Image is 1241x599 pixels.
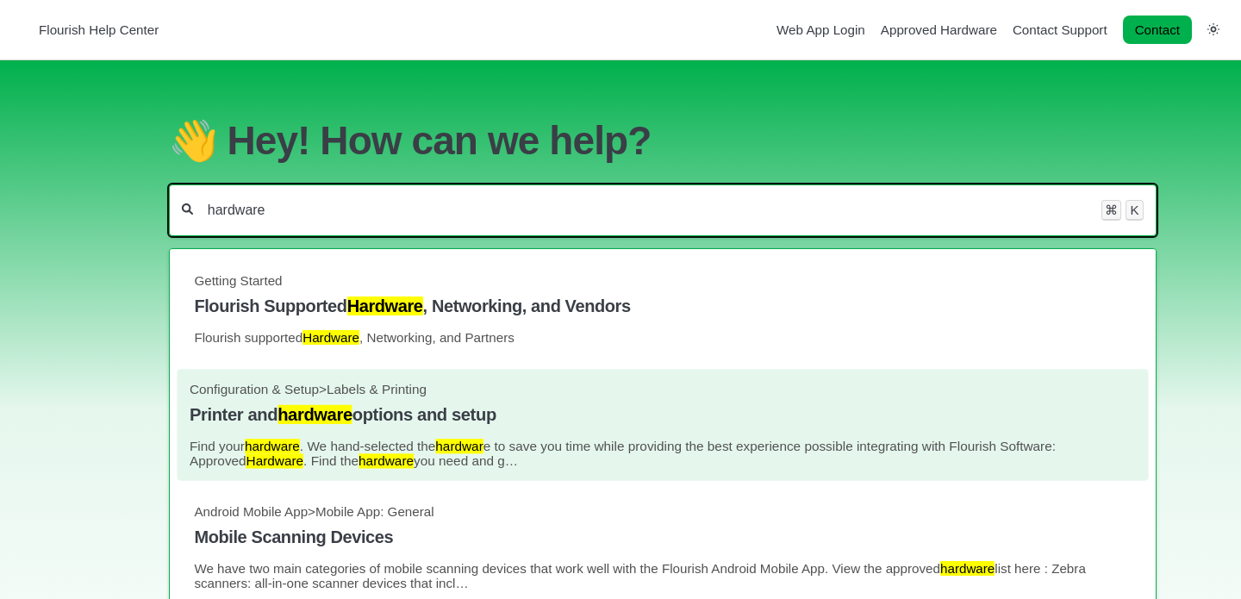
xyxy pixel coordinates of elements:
a: Web App Login navigation item [776,22,865,37]
kbd: ⌘ [1101,200,1121,221]
h4: Printer and options and setup [190,405,1136,425]
h1: 👋 Hey! How can we help? [169,117,1157,164]
mark: Hardware [246,452,304,467]
li: Contact desktop [1119,18,1196,42]
p: We have two main categories of mobile scanning devices that work well with the Flourish Android M... [194,560,1131,590]
img: Flourish Help Center Logo [22,18,30,41]
span: Configuration & Setup [190,381,319,396]
a: Configuration & Setup>Labels & Printing Printer andhardwareoptions and setup Find yourhardware. W... [190,381,1136,467]
span: Getting Started [194,274,282,289]
a: Switch dark mode setting [1207,22,1219,36]
kbd: K [1126,200,1144,221]
a: Getting Started Flourish SupportedHardware, Networking, and Vendors Flourish supportedHardware, N... [194,274,1131,345]
span: > [319,381,327,396]
mark: hardware [245,438,300,452]
span: Mobile App: General [315,504,434,519]
mark: hardware [278,405,352,424]
span: Android Mobile App [194,504,308,519]
mark: hardware [359,452,414,467]
a: Android Mobile App>Mobile App: General Mobile Scanning Devices We have two main categories of mob... [194,504,1131,590]
p: Find your . We hand-selected the e to save you time while providing the best experience possible ... [190,438,1136,467]
a: Contact Support navigation item [1013,22,1107,37]
p: Flourish supported , Networking, and Partners [194,330,1131,345]
h4: Mobile Scanning Devices [194,527,1131,547]
input: Help Me With... [206,202,1089,219]
mark: Hardware [347,297,423,316]
span: Labels & Printing [327,381,427,396]
span: Flourish Help Center [39,22,159,37]
span: > [308,504,315,519]
mark: Hardware [302,330,359,345]
mark: hardwar [435,438,483,452]
a: Flourish Help Center [22,18,159,41]
a: Contact [1123,16,1192,44]
h4: Flourish Supported , Networking, and Vendors [194,297,1131,317]
a: Approved Hardware navigation item [881,22,997,37]
mark: hardware [940,560,995,575]
div: Keyboard shortcut for search [1101,200,1144,221]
